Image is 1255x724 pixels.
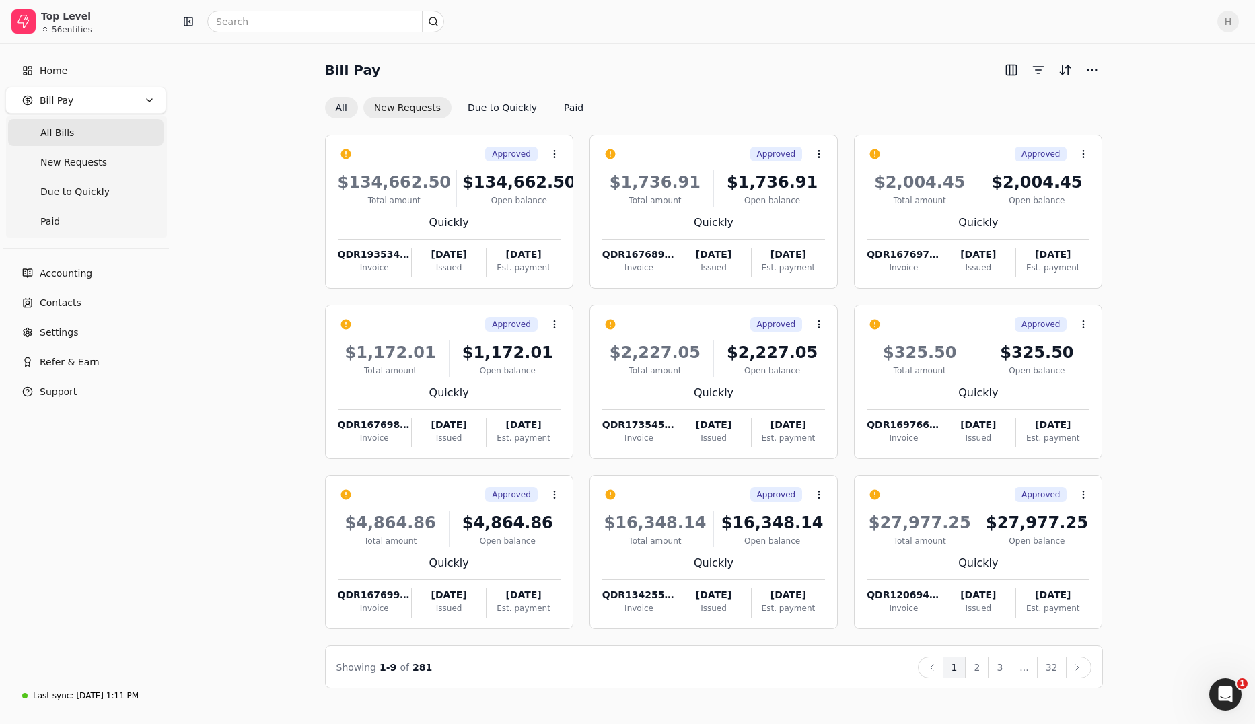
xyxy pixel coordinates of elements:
[757,318,796,330] span: Approved
[602,194,708,207] div: Total amount
[487,432,560,444] div: Est. payment
[676,432,750,444] div: Issued
[5,87,166,114] button: Bill Pay
[487,262,560,274] div: Est. payment
[984,194,1089,207] div: Open balance
[602,511,708,535] div: $16,348.14
[1217,11,1239,32] button: H
[40,296,81,310] span: Contacts
[40,185,110,199] span: Due to Quickly
[988,657,1011,678] button: 3
[602,248,676,262] div: QDR167689-5863
[602,365,708,377] div: Total amount
[984,535,1089,547] div: Open balance
[5,378,166,405] button: Support
[412,262,486,274] div: Issued
[400,662,409,673] span: of
[602,418,676,432] div: QDR173545-5957
[941,602,1015,614] div: Issued
[602,432,676,444] div: Invoice
[553,97,594,118] button: Paid
[984,340,1089,365] div: $325.50
[1016,248,1089,262] div: [DATE]
[602,340,708,365] div: $2,227.05
[867,385,1089,401] div: Quickly
[676,602,750,614] div: Issued
[76,690,139,702] div: [DATE] 1:11 PM
[338,588,411,602] div: QDR167699-2530
[719,170,825,194] div: $1,736.91
[338,602,411,614] div: Invoice
[5,319,166,346] a: Settings
[338,340,443,365] div: $1,172.01
[757,488,796,501] span: Approved
[412,588,486,602] div: [DATE]
[338,535,443,547] div: Total amount
[941,262,1015,274] div: Issued
[363,97,452,118] button: New Requests
[5,260,166,287] a: Accounting
[719,194,825,207] div: Open balance
[487,248,560,262] div: [DATE]
[867,602,940,614] div: Invoice
[1016,262,1089,274] div: Est. payment
[338,432,411,444] div: Invoice
[52,26,92,34] div: 56 entities
[943,657,966,678] button: 1
[40,94,73,108] span: Bill Pay
[338,248,411,262] div: QDR193534-1801
[719,365,825,377] div: Open balance
[676,588,750,602] div: [DATE]
[719,340,825,365] div: $2,227.05
[492,318,531,330] span: Approved
[338,418,411,432] div: QDR167698-5884
[867,194,972,207] div: Total amount
[941,588,1015,602] div: [DATE]
[325,97,595,118] div: Invoice filter options
[412,418,486,432] div: [DATE]
[867,432,940,444] div: Invoice
[1011,657,1037,678] button: ...
[602,535,708,547] div: Total amount
[867,535,972,547] div: Total amount
[1016,602,1089,614] div: Est. payment
[8,208,164,235] a: Paid
[1237,678,1248,689] span: 1
[40,215,60,229] span: Paid
[867,418,940,432] div: QDR169766-3540
[338,511,443,535] div: $4,864.86
[207,11,444,32] input: Search
[8,119,164,146] a: All Bills
[867,555,1089,571] div: Quickly
[338,555,561,571] div: Quickly
[487,588,560,602] div: [DATE]
[487,418,560,432] div: [DATE]
[984,511,1089,535] div: $27,977.25
[40,266,92,281] span: Accounting
[752,418,825,432] div: [DATE]
[752,432,825,444] div: Est. payment
[1021,148,1061,160] span: Approved
[40,326,78,340] span: Settings
[413,662,432,673] span: 281
[676,248,750,262] div: [DATE]
[941,418,1015,432] div: [DATE]
[867,511,972,535] div: $27,977.25
[1016,432,1089,444] div: Est. payment
[1054,59,1076,81] button: Sort
[752,588,825,602] div: [DATE]
[492,148,531,160] span: Approved
[5,57,166,84] a: Home
[40,155,107,170] span: New Requests
[867,365,972,377] div: Total amount
[1016,418,1089,432] div: [DATE]
[338,194,452,207] div: Total amount
[457,97,548,118] button: Due to Quickly
[1021,488,1061,501] span: Approved
[455,340,561,365] div: $1,172.01
[867,170,972,194] div: $2,004.45
[338,385,561,401] div: Quickly
[492,488,531,501] span: Approved
[602,385,825,401] div: Quickly
[338,215,561,231] div: Quickly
